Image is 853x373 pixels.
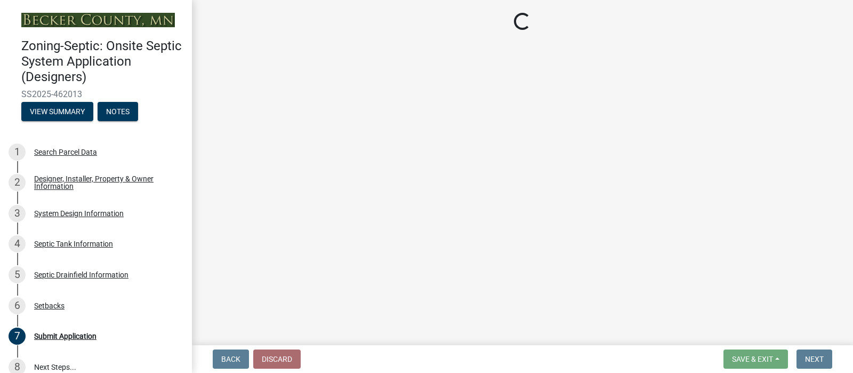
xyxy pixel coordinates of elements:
[21,108,93,116] wm-modal-confirm: Summary
[34,332,96,340] div: Submit Application
[34,175,175,190] div: Designer, Installer, Property & Owner Information
[213,350,249,369] button: Back
[796,350,832,369] button: Next
[21,38,183,84] h4: Zoning-Septic: Onsite Septic System Application (Designers)
[34,148,97,156] div: Search Parcel Data
[98,102,138,121] button: Notes
[9,266,26,283] div: 5
[21,89,171,99] span: SS2025-462013
[253,350,301,369] button: Discard
[9,205,26,222] div: 3
[723,350,788,369] button: Save & Exit
[9,297,26,314] div: 6
[9,328,26,345] div: 7
[98,108,138,116] wm-modal-confirm: Notes
[221,355,240,363] span: Back
[805,355,824,363] span: Next
[9,144,26,161] div: 1
[34,302,65,309] div: Setbacks
[21,13,175,27] img: Becker County, Minnesota
[21,102,93,121] button: View Summary
[34,210,124,217] div: System Design Information
[9,174,26,191] div: 2
[34,240,113,248] div: Septic Tank Information
[9,235,26,252] div: 4
[34,271,128,279] div: Septic Drainfield Information
[732,355,773,363] span: Save & Exit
